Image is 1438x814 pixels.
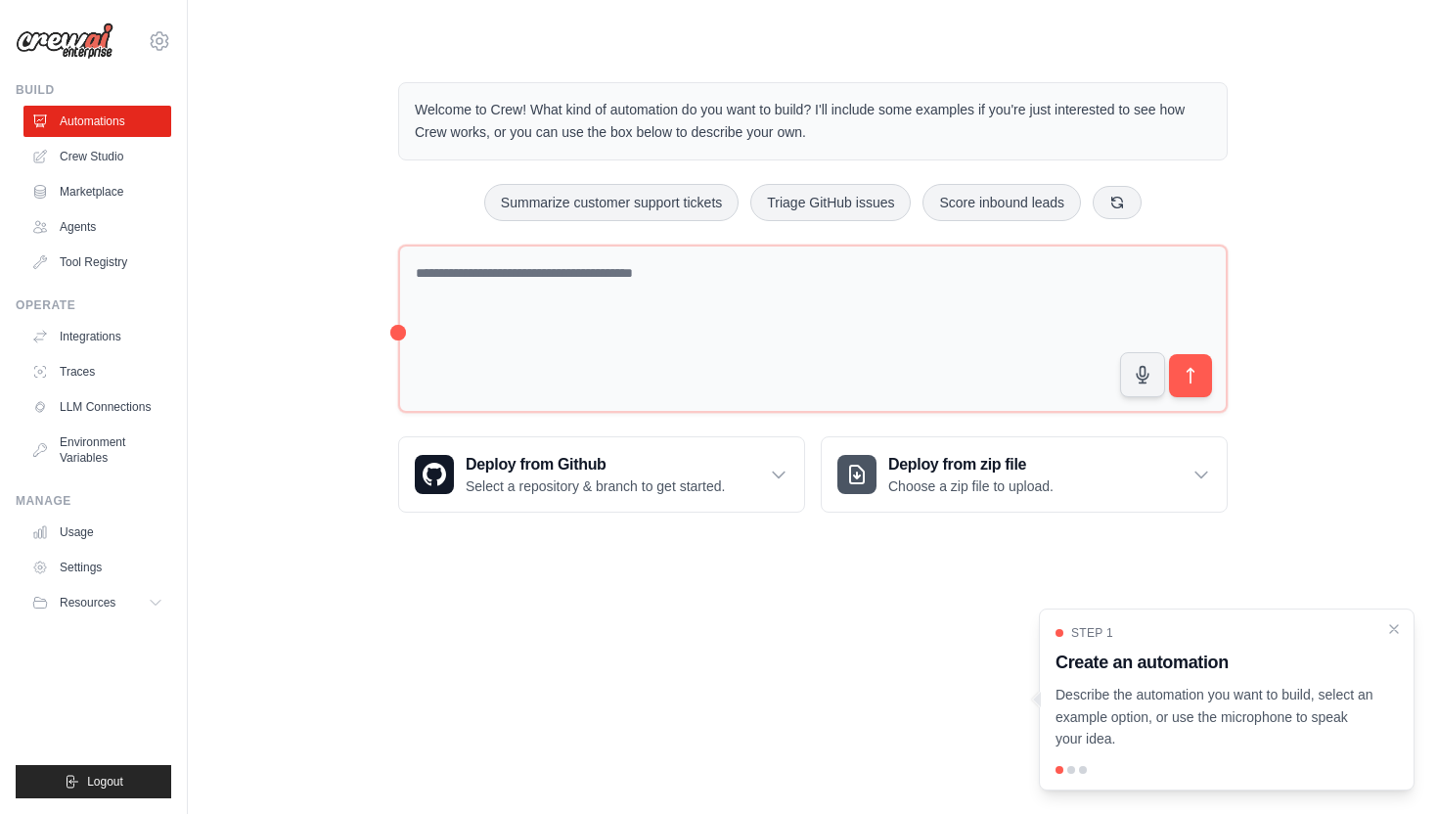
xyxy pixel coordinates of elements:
[60,595,115,610] span: Resources
[484,184,739,221] button: Summarize customer support tickets
[1386,621,1402,637] button: Close walkthrough
[23,321,171,352] a: Integrations
[23,141,171,172] a: Crew Studio
[1340,720,1438,814] iframe: Chat Widget
[23,106,171,137] a: Automations
[922,184,1081,221] button: Score inbound leads
[23,517,171,548] a: Usage
[466,476,725,496] p: Select a repository & branch to get started.
[23,587,171,618] button: Resources
[888,453,1054,476] h3: Deploy from zip file
[16,765,171,798] button: Logout
[1056,649,1374,676] h3: Create an automation
[23,356,171,387] a: Traces
[1056,684,1374,750] p: Describe the automation you want to build, select an example option, or use the microphone to spe...
[16,493,171,509] div: Manage
[466,453,725,476] h3: Deploy from Github
[16,82,171,98] div: Build
[87,774,123,790] span: Logout
[23,211,171,243] a: Agents
[750,184,911,221] button: Triage GitHub issues
[23,391,171,423] a: LLM Connections
[1071,625,1113,641] span: Step 1
[415,99,1211,144] p: Welcome to Crew! What kind of automation do you want to build? I'll include some examples if you'...
[23,247,171,278] a: Tool Registry
[16,297,171,313] div: Operate
[888,476,1054,496] p: Choose a zip file to upload.
[23,176,171,207] a: Marketplace
[23,552,171,583] a: Settings
[16,23,113,60] img: Logo
[23,427,171,474] a: Environment Variables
